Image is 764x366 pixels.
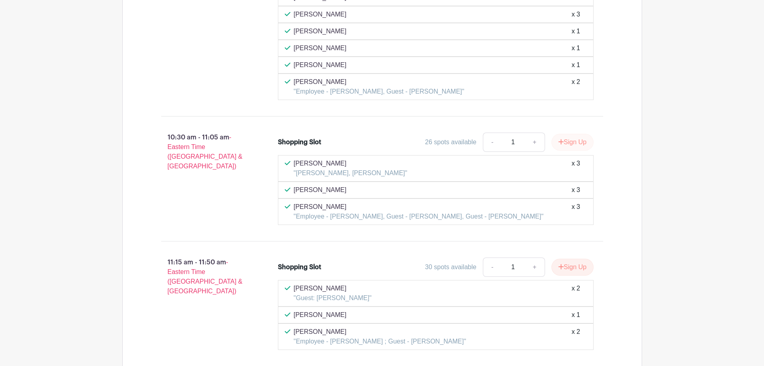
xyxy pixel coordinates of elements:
[148,254,265,299] p: 11:15 am - 11:50 am
[571,327,580,346] div: x 2
[148,129,265,174] p: 10:30 am - 11:05 am
[294,27,347,36] p: [PERSON_NAME]
[571,27,580,36] div: x 1
[551,134,594,151] button: Sign Up
[551,259,594,276] button: Sign Up
[483,133,501,152] a: -
[294,77,464,87] p: [PERSON_NAME]
[425,137,476,147] div: 26 spots available
[294,337,466,346] p: "Employee - [PERSON_NAME] ; Guest - [PERSON_NAME]"
[294,327,466,337] p: [PERSON_NAME]
[294,43,347,53] p: [PERSON_NAME]
[571,185,580,195] div: x 3
[525,258,545,277] a: +
[294,202,543,212] p: [PERSON_NAME]
[294,185,347,195] p: [PERSON_NAME]
[168,259,243,294] span: - Eastern Time ([GEOGRAPHIC_DATA] & [GEOGRAPHIC_DATA])
[294,293,372,303] p: "Guest: [PERSON_NAME]"
[483,258,501,277] a: -
[278,262,321,272] div: Shopping Slot
[294,87,464,96] p: "Employee - [PERSON_NAME], Guest - [PERSON_NAME]"
[571,310,580,320] div: x 1
[294,60,347,70] p: [PERSON_NAME]
[425,262,476,272] div: 30 spots available
[571,202,580,221] div: x 3
[571,60,580,70] div: x 1
[294,10,347,19] p: [PERSON_NAME]
[168,134,243,170] span: - Eastern Time ([GEOGRAPHIC_DATA] & [GEOGRAPHIC_DATA])
[294,168,407,178] p: "[PERSON_NAME], [PERSON_NAME]"
[525,133,545,152] a: +
[571,159,580,178] div: x 3
[571,284,580,303] div: x 2
[571,43,580,53] div: x 1
[294,212,543,221] p: "Employee - [PERSON_NAME], Guest - [PERSON_NAME], Guest - [PERSON_NAME]"
[294,310,347,320] p: [PERSON_NAME]
[571,77,580,96] div: x 2
[571,10,580,19] div: x 3
[278,137,321,147] div: Shopping Slot
[294,284,372,293] p: [PERSON_NAME]
[294,159,407,168] p: [PERSON_NAME]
